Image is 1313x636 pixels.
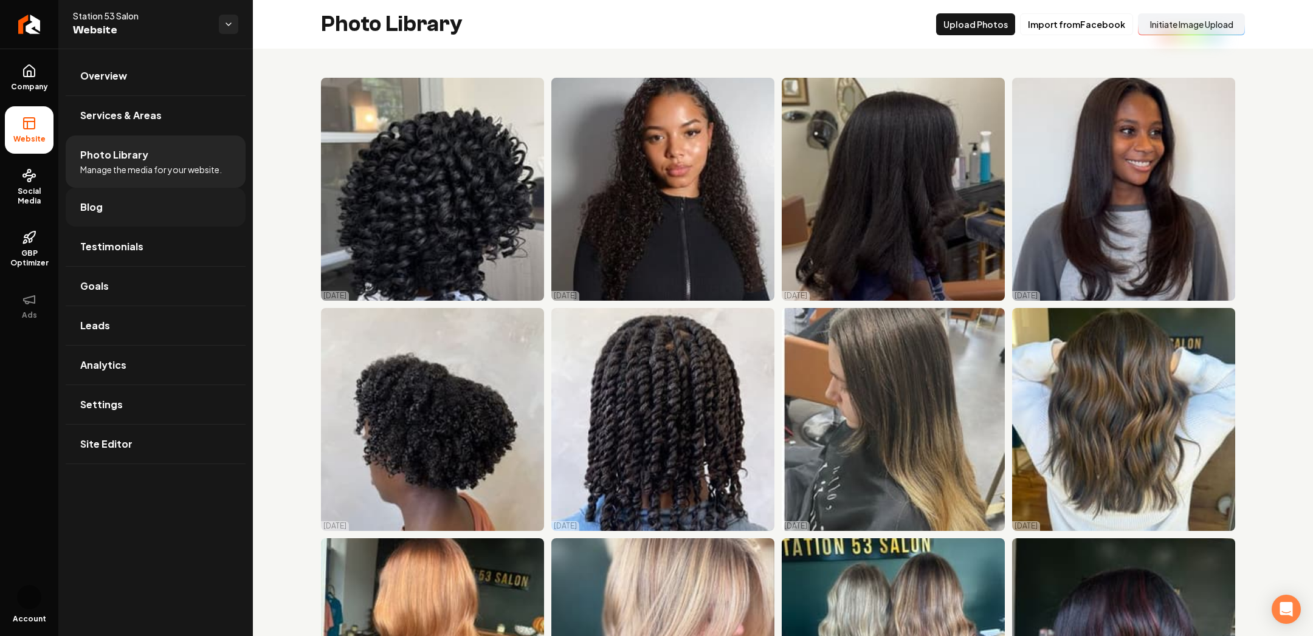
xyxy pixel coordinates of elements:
[6,82,53,92] span: Company
[66,425,246,463] a: Site Editor
[73,22,209,39] span: Website
[5,54,53,101] a: Company
[554,521,577,531] p: [DATE]
[66,227,246,266] a: Testimonials
[80,200,103,214] span: Blog
[66,385,246,424] a: Settings
[1020,13,1133,35] button: Import fromFacebook
[554,291,577,301] p: [DATE]
[784,291,807,301] p: [DATE]
[5,282,53,330] button: Ads
[80,437,133,451] span: Site Editor
[1272,595,1301,624] div: Open Intercom Messenger
[1012,78,1235,301] img: Smiling woman with long, straight hair wearing a grey sweater against a light background.
[66,306,246,345] a: Leads
[80,318,110,333] span: Leads
[80,108,162,123] span: Services & Areas
[66,56,246,95] a: Overview
[321,78,544,301] img: Close-up of a person’s curly black hairstyle showcasing defined, voluminous curls.
[784,521,807,531] p: [DATE]
[5,186,53,206] span: Social Media
[80,279,109,293] span: Goals
[80,69,127,83] span: Overview
[80,239,143,254] span: Testimonials
[5,248,53,268] span: GBP Optimizer
[9,134,50,144] span: Website
[73,10,209,22] span: Station 53 Salon
[936,13,1015,35] button: Upload Photos
[18,15,41,34] img: Rebolt Logo
[5,221,53,278] a: GBP Optimizer
[17,585,41,609] img: Camilo Vargas
[80,148,148,162] span: Photo Library
[17,310,42,320] span: Ads
[323,521,346,531] p: [DATE]
[323,291,346,301] p: [DATE]
[1015,291,1038,301] p: [DATE]
[551,78,774,301] img: Woman with curly hair wearing a black zip-up top, posing against a neutral background.
[66,188,246,227] a: Blog
[1138,13,1245,35] button: Initiate Image Upload
[66,96,246,135] a: Services & Areas
[1015,521,1038,531] p: [DATE]
[66,346,246,385] a: Analytics
[1012,308,1235,531] img: Long wavy hair with highlights, seen from the back, against a dark green wall.
[782,308,1005,531] img: Woman with long, layered hair in a salon, showcasing a subtle ombre effect.
[66,267,246,306] a: Goals
[321,308,544,531] img: Close-up of a person with textured, curly black hair, showcasing natural hairstyle.
[13,614,46,624] span: Account
[80,358,126,372] span: Analytics
[5,159,53,216] a: Social Media
[80,397,123,412] span: Settings
[782,78,1005,301] img: Child getting a hair treatment in a salon, showcasing healthy, shiny hair.
[551,308,774,531] img: Close-up of twisted curly hair styled in neat twists on a dark background.
[17,585,41,609] button: Open user button
[80,163,222,176] span: Manage the media for your website.
[321,12,463,36] h2: Photo Library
